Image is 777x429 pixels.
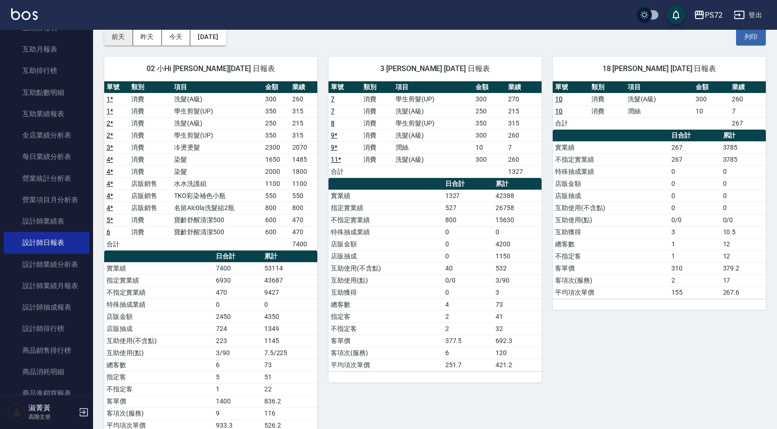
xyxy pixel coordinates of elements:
[104,81,317,251] table: a dense table
[669,214,720,226] td: 0/0
[262,310,317,323] td: 4350
[263,226,290,238] td: 600
[328,262,443,274] td: 互助使用(不含點)
[553,190,669,202] td: 店販抽成
[625,105,693,117] td: 潤絲
[104,310,214,323] td: 店販金額
[393,129,473,141] td: 洗髮(A級)
[555,107,563,115] a: 10
[172,153,262,165] td: 染髮
[263,117,290,129] td: 250
[493,335,542,347] td: 692.3
[361,153,394,165] td: 消費
[129,117,172,129] td: 消費
[443,190,493,202] td: 1327
[553,165,669,178] td: 特殊抽成業績
[669,262,720,274] td: 310
[104,28,133,46] button: 前天
[214,347,262,359] td: 3/90
[393,105,473,117] td: 洗髮(A級)
[328,335,443,347] td: 客單價
[553,81,766,130] table: a dense table
[721,214,766,226] td: 0/0
[290,81,317,93] th: 業績
[262,323,317,335] td: 1349
[263,105,290,117] td: 350
[262,286,317,298] td: 9427
[104,407,214,419] td: 客項次(服務)
[730,117,766,129] td: 267
[4,232,89,253] a: 設計師日報表
[506,81,542,93] th: 業績
[493,274,542,286] td: 3/90
[129,178,172,190] td: 店販銷售
[262,262,317,274] td: 53114
[443,202,493,214] td: 527
[589,105,625,117] td: 消費
[506,153,542,165] td: 260
[473,153,506,165] td: 300
[669,165,720,178] td: 0
[669,130,720,142] th: 日合計
[172,202,262,214] td: 名留Alc0la洗髮組2瓶
[493,286,542,298] td: 3
[28,413,76,421] p: 高階主管
[361,105,394,117] td: 消費
[172,178,262,190] td: 水水洗護組
[553,141,669,153] td: 實業績
[115,64,306,73] span: 02 小Hi [PERSON_NAME][DATE] 日報表
[328,250,443,262] td: 店販抽成
[190,28,226,46] button: [DATE]
[493,310,542,323] td: 41
[129,153,172,165] td: 消費
[721,286,766,298] td: 267.6
[669,141,720,153] td: 267
[553,130,766,299] table: a dense table
[129,81,172,93] th: 類別
[262,274,317,286] td: 43687
[104,371,214,383] td: 指定客
[172,190,262,202] td: TKO彩染補色小瓶
[493,178,542,190] th: 累計
[393,117,473,129] td: 學生剪髮(UP)
[667,6,685,24] button: save
[263,81,290,93] th: 金額
[214,407,262,419] td: 9
[473,117,506,129] td: 350
[443,262,493,274] td: 40
[705,9,723,21] div: PS72
[473,141,506,153] td: 10
[214,262,262,274] td: 7400
[263,178,290,190] td: 1100
[328,81,542,178] table: a dense table
[721,190,766,202] td: 0
[129,129,172,141] td: 消費
[172,141,262,153] td: 冷燙燙髮
[669,238,720,250] td: 1
[506,105,542,117] td: 215
[553,117,589,129] td: 合計
[393,93,473,105] td: 學生剪髮(UP)
[4,318,89,339] a: 設計師排行榜
[104,323,214,335] td: 店販抽成
[129,190,172,202] td: 店販銷售
[104,359,214,371] td: 總客數
[506,117,542,129] td: 315
[290,178,317,190] td: 1100
[262,347,317,359] td: 7.5/225
[172,226,262,238] td: 寶齡舒醒清潔500
[104,274,214,286] td: 指定實業績
[553,250,669,262] td: 不指定客
[133,28,162,46] button: 昨天
[493,298,542,310] td: 73
[473,129,506,141] td: 300
[328,359,443,371] td: 平均項次單價
[263,202,290,214] td: 800
[214,335,262,347] td: 223
[4,361,89,383] a: 商品消耗明細
[331,119,335,127] a: 8
[162,28,191,46] button: 今天
[4,125,89,146] a: 全店業績分析表
[104,238,129,250] td: 合計
[328,202,443,214] td: 指定實業績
